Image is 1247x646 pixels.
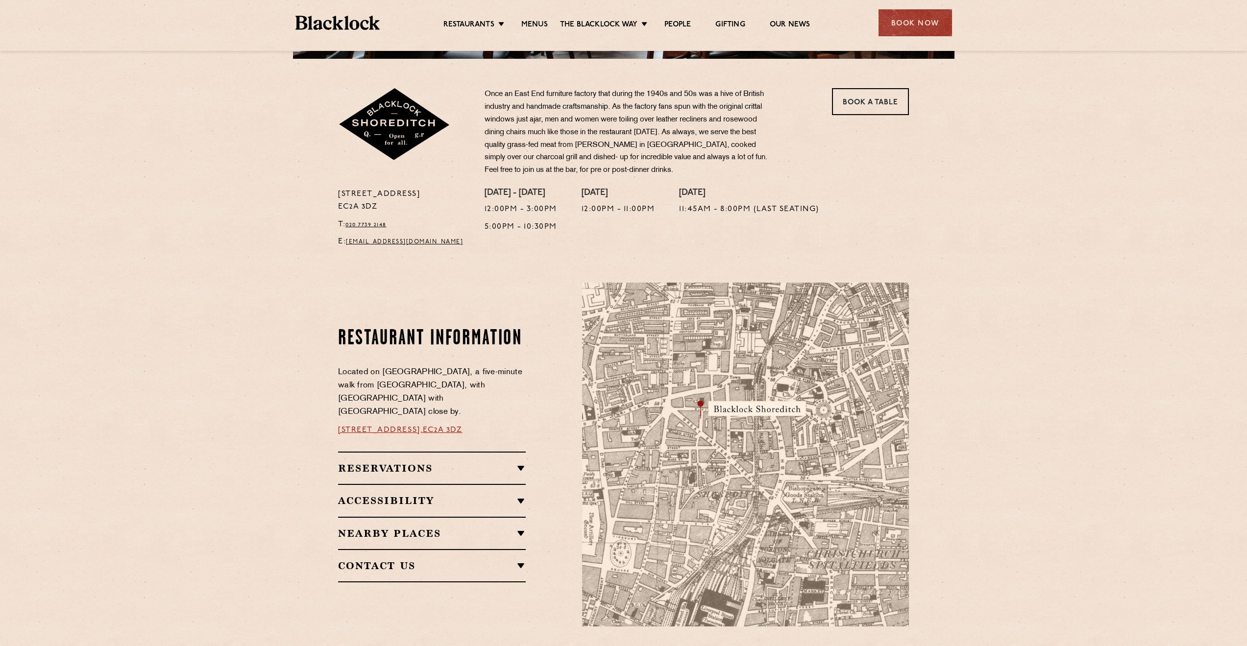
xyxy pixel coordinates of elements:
[443,20,494,31] a: Restaurants
[832,88,909,115] a: Book a Table
[664,20,691,31] a: People
[485,188,557,199] h4: [DATE] - [DATE]
[521,20,548,31] a: Menus
[804,535,941,626] img: svg%3E
[338,366,526,419] p: Located on [GEOGRAPHIC_DATA], a five-minute walk from [GEOGRAPHIC_DATA], with [GEOGRAPHIC_DATA] w...
[485,221,557,234] p: 5:00pm - 10:30pm
[560,20,637,31] a: The Blacklock Way
[338,426,423,434] a: [STREET_ADDRESS],
[485,88,774,177] p: Once an East End furniture factory that during the 1940s and 50s was a hive of British industry a...
[423,426,462,434] a: EC2A 3DZ
[582,188,655,199] h4: [DATE]
[715,20,745,31] a: Gifting
[338,88,451,162] img: Shoreditch-stamp-v2-default.svg
[770,20,810,31] a: Our News
[338,462,526,474] h2: Reservations
[679,203,819,216] p: 11:45am - 8:00pm (Last seating)
[338,327,526,351] h2: Restaurant Information
[338,527,526,539] h2: Nearby Places
[582,203,655,216] p: 12:00pm - 11:00pm
[485,203,557,216] p: 12:00pm - 3:00pm
[338,188,470,214] p: [STREET_ADDRESS] EC2A 3DZ
[295,16,380,30] img: BL_Textured_Logo-footer-cropped.svg
[338,236,470,248] p: E:
[679,188,819,199] h4: [DATE]
[338,495,526,506] h2: Accessibility
[338,560,526,572] h2: Contact Us
[879,9,952,36] div: Book Now
[346,239,463,245] a: [EMAIL_ADDRESS][DOMAIN_NAME]
[345,222,387,228] a: 020 7739 2148
[338,218,470,231] p: T:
